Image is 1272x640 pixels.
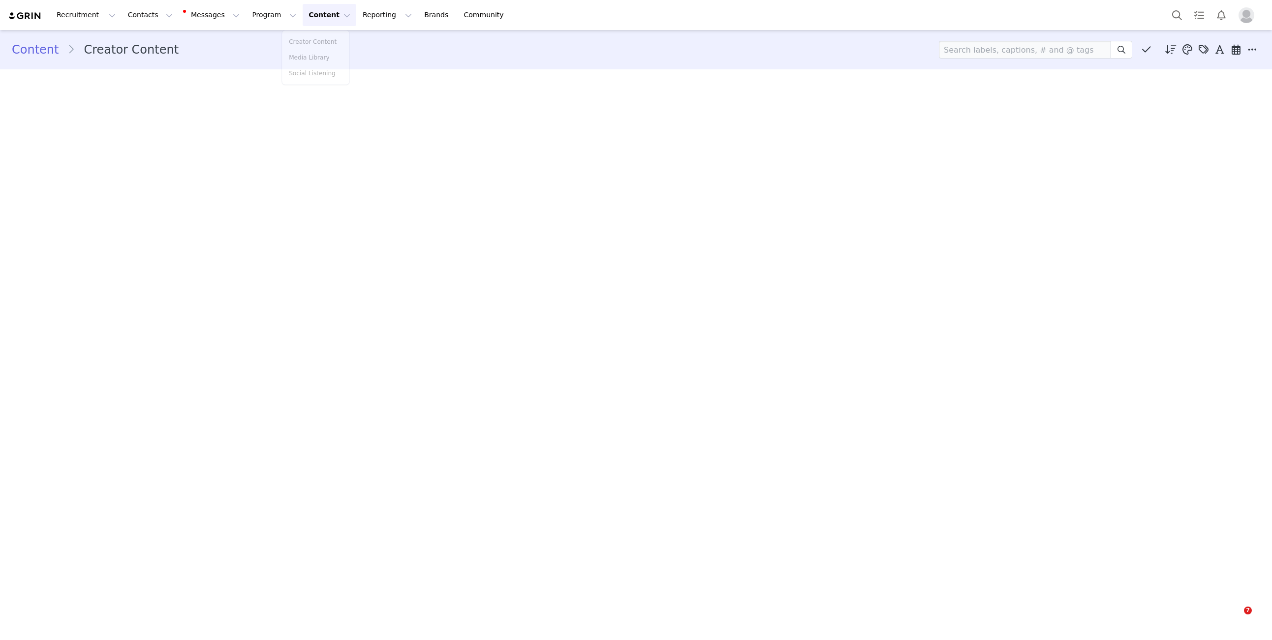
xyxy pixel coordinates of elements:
[418,4,457,26] a: Brands
[1210,4,1232,26] button: Notifications
[179,4,246,26] button: Messages
[8,11,42,21] img: grin logo
[1166,4,1188,26] button: Search
[1224,607,1247,630] iframe: Intercom live chat
[289,37,337,46] p: Creator Content
[246,4,302,26] button: Program
[1244,607,1252,614] span: 7
[357,4,418,26] button: Reporting
[939,41,1111,59] input: Search labels, captions, # and @ tags
[12,41,67,59] a: Content
[458,4,514,26] a: Community
[51,4,122,26] button: Recruitment
[289,69,336,78] p: Social Listening
[303,4,356,26] button: Content
[1239,7,1254,23] img: placeholder-profile.jpg
[122,4,179,26] button: Contacts
[1188,4,1210,26] a: Tasks
[1233,7,1264,23] button: Profile
[289,53,329,62] p: Media Library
